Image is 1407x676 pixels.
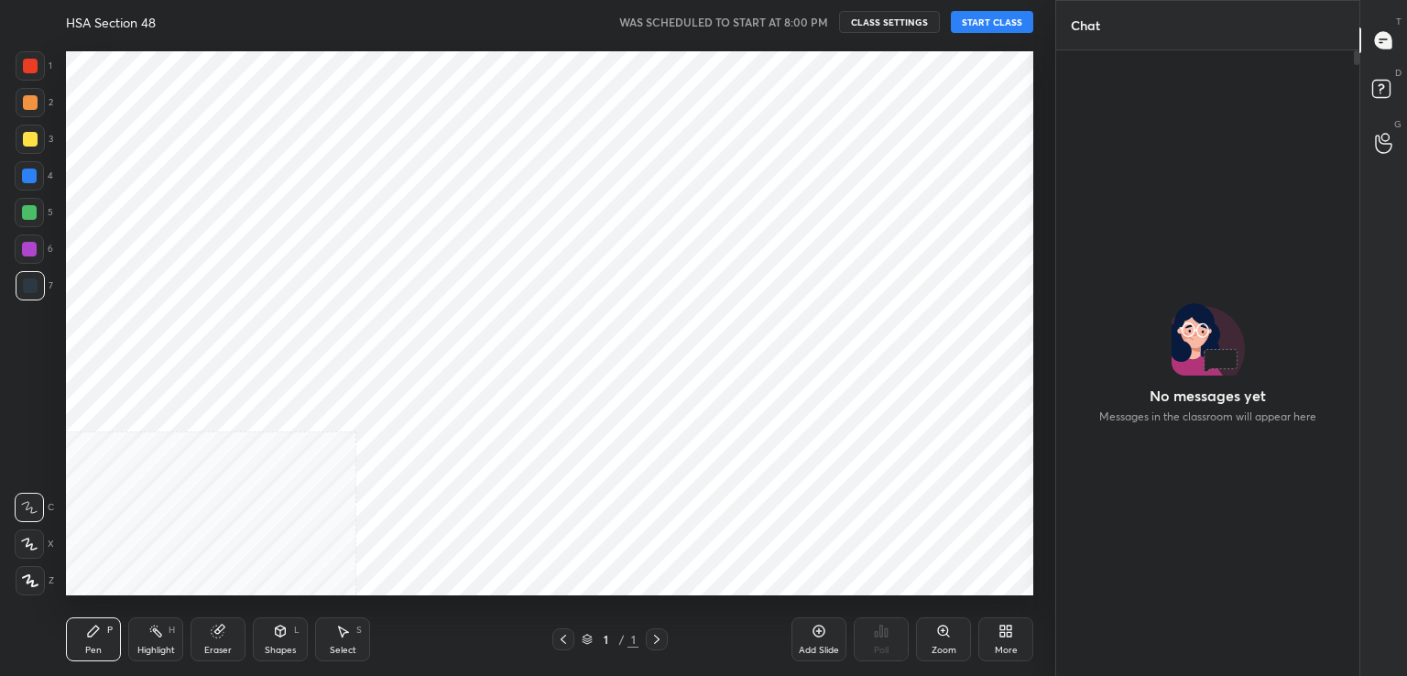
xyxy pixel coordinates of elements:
[66,14,156,31] h4: HSA Section 48
[16,125,53,154] div: 3
[619,14,828,30] h5: WAS SCHEDULED TO START AT 8:00 PM
[137,646,175,655] div: Highlight
[799,646,839,655] div: Add Slide
[265,646,296,655] div: Shapes
[1396,15,1402,28] p: T
[107,626,113,635] div: P
[15,161,53,191] div: 4
[85,646,102,655] div: Pen
[951,11,1033,33] button: START CLASS
[169,626,175,635] div: H
[15,493,54,522] div: C
[16,51,52,81] div: 1
[1395,66,1402,80] p: D
[15,198,53,227] div: 5
[15,529,54,559] div: X
[16,88,53,117] div: 2
[16,566,54,595] div: Z
[596,634,615,645] div: 1
[995,646,1018,655] div: More
[204,646,232,655] div: Eraser
[356,626,362,635] div: S
[627,631,638,648] div: 1
[839,11,940,33] button: CLASS SETTINGS
[1394,117,1402,131] p: G
[15,234,53,264] div: 6
[932,646,956,655] div: Zoom
[618,634,624,645] div: /
[16,271,53,300] div: 7
[294,626,300,635] div: L
[1056,1,1115,49] p: Chat
[330,646,356,655] div: Select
